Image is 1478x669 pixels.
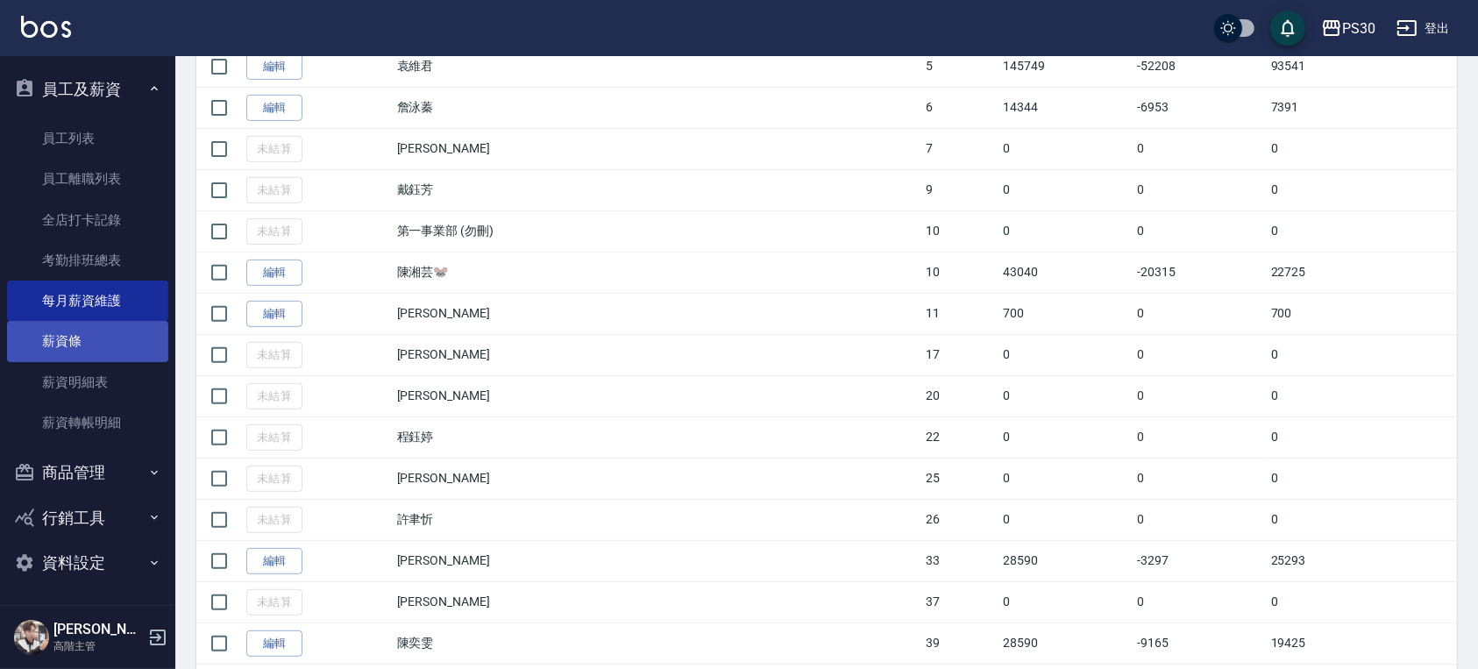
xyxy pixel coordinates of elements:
td: 14344 [999,87,1133,128]
h5: [PERSON_NAME] [53,621,143,638]
td: 0 [999,375,1133,416]
td: 39 [922,623,999,664]
a: 編輯 [246,95,302,122]
a: 編輯 [246,548,302,575]
td: 0 [1133,128,1267,169]
td: [PERSON_NAME] [393,293,922,334]
td: 22725 [1267,252,1457,293]
td: 程鈺婷 [393,416,922,458]
td: 0 [1267,375,1457,416]
td: 0 [1133,334,1267,375]
a: 編輯 [246,301,302,328]
td: 7 [922,128,999,169]
td: 0 [999,581,1133,623]
td: 0 [999,334,1133,375]
td: 93541 [1267,46,1457,87]
td: 0 [1267,128,1457,169]
a: 員工列表 [7,118,168,159]
td: 0 [1267,210,1457,252]
td: 700 [1267,293,1457,334]
td: 0 [1133,458,1267,499]
td: 0 [1133,169,1267,210]
p: 高階主管 [53,638,143,654]
td: 37 [922,581,999,623]
td: 陳湘芸🐭 [393,252,922,293]
td: 145749 [999,46,1133,87]
td: 700 [999,293,1133,334]
td: 0 [1133,499,1267,540]
td: [PERSON_NAME] [393,540,922,581]
a: 薪資明細表 [7,362,168,402]
a: 編輯 [246,260,302,287]
td: 28590 [999,540,1133,581]
td: 0 [999,458,1133,499]
td: 0 [999,499,1133,540]
td: 0 [1267,334,1457,375]
td: 0 [1267,581,1457,623]
td: 26 [922,499,999,540]
button: 登出 [1389,12,1457,45]
td: 0 [1267,416,1457,458]
td: 9 [922,169,999,210]
td: [PERSON_NAME] [393,128,922,169]
td: 詹泳蓁 [393,87,922,128]
td: 0 [1133,293,1267,334]
td: 10 [922,210,999,252]
td: 0 [999,128,1133,169]
button: 員工及薪資 [7,67,168,112]
td: 第一事業部 (勿刪) [393,210,922,252]
td: 0 [1133,375,1267,416]
a: 編輯 [246,53,302,81]
button: PS30 [1314,11,1382,46]
td: 6 [922,87,999,128]
button: 商品管理 [7,450,168,495]
td: 5 [922,46,999,87]
td: 7391 [1267,87,1457,128]
td: 0 [999,210,1133,252]
td: 0 [1267,458,1457,499]
a: 每月薪資維護 [7,281,168,321]
td: [PERSON_NAME] [393,375,922,416]
td: 28590 [999,623,1133,664]
td: -3297 [1133,540,1267,581]
div: PS30 [1342,18,1375,39]
td: [PERSON_NAME] [393,334,922,375]
a: 全店打卡記錄 [7,200,168,240]
td: [PERSON_NAME] [393,458,922,499]
td: 20 [922,375,999,416]
td: -6953 [1133,87,1267,128]
td: 33 [922,540,999,581]
td: 25 [922,458,999,499]
td: 0 [1267,169,1457,210]
a: 員工離職列表 [7,159,168,199]
td: 戴鈺芳 [393,169,922,210]
a: 考勤排班總表 [7,240,168,281]
td: 10 [922,252,999,293]
td: -52208 [1133,46,1267,87]
td: 0 [999,416,1133,458]
td: 25293 [1267,540,1457,581]
img: Logo [21,16,71,38]
td: 袁維君 [393,46,922,87]
td: 17 [922,334,999,375]
td: 0 [1133,581,1267,623]
td: 0 [1133,416,1267,458]
a: 編輯 [246,630,302,658]
a: 薪資轉帳明細 [7,402,168,443]
td: 19425 [1267,623,1457,664]
td: 0 [1133,210,1267,252]
td: 0 [999,169,1133,210]
td: [PERSON_NAME] [393,581,922,623]
button: 行銷工具 [7,495,168,541]
td: 0 [1267,499,1457,540]
td: -9165 [1133,623,1267,664]
td: 11 [922,293,999,334]
a: 薪資條 [7,321,168,361]
td: -20315 [1133,252,1267,293]
td: 陳奕雯 [393,623,922,664]
td: 許聿忻 [393,499,922,540]
button: 資料設定 [7,540,168,586]
img: Person [14,620,49,655]
button: save [1270,11,1305,46]
td: 22 [922,416,999,458]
